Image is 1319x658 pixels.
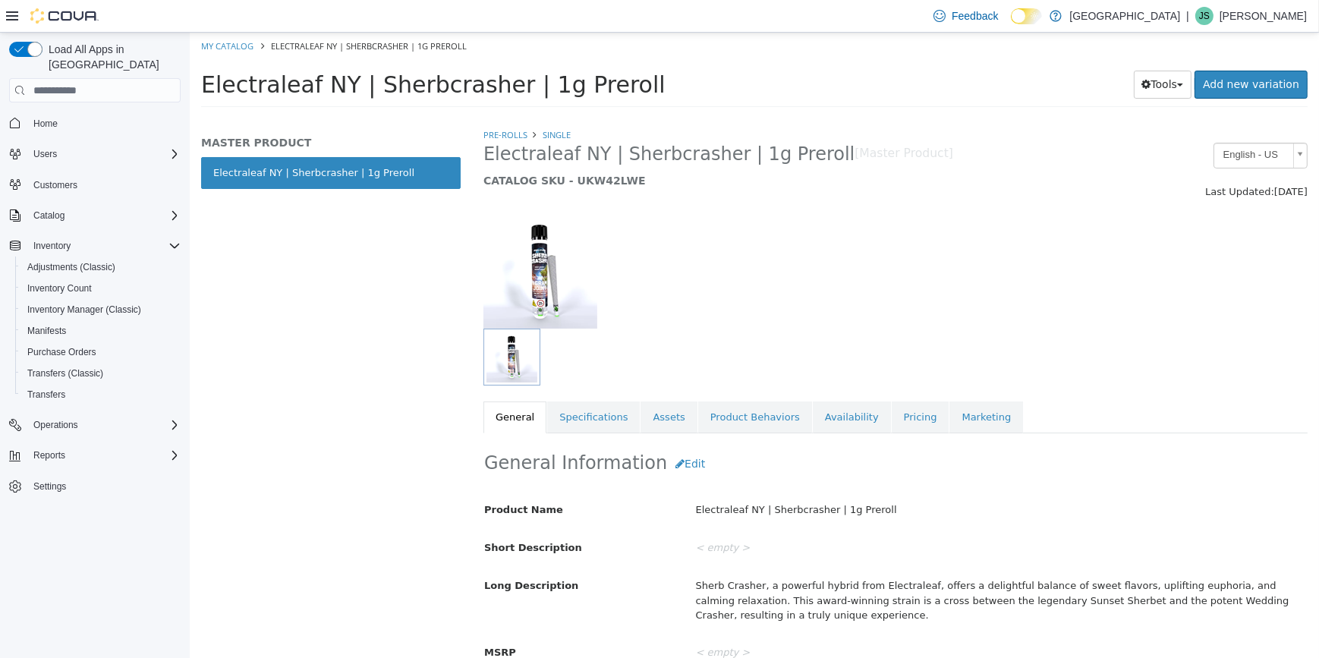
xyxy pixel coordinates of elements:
[357,369,450,401] a: Specifications
[27,237,181,255] span: Inventory
[3,235,187,257] button: Inventory
[33,419,78,431] span: Operations
[33,480,66,493] span: Settings
[15,384,187,405] button: Transfers
[21,386,71,404] a: Transfers
[27,145,63,163] button: Users
[33,148,57,160] span: Users
[27,113,181,132] span: Home
[1199,7,1210,25] span: JS
[27,145,181,163] span: Users
[495,464,1129,491] div: Electraleaf NY | Sherbcrasher | 1g Preroll
[27,115,64,133] a: Home
[21,258,181,276] span: Adjustments (Classic)
[1024,110,1118,136] a: English - US
[27,416,84,434] button: Operations
[21,301,147,319] a: Inventory Manager (Classic)
[11,39,476,65] span: Electraleaf NY | Sherbcrasher | 1g Preroll
[21,364,181,383] span: Transfers (Classic)
[27,176,83,194] a: Customers
[30,8,99,24] img: Cova
[11,8,64,19] a: My Catalog
[27,477,181,496] span: Settings
[495,540,1129,596] div: Sherb Crasher, a powerful hybrid from Electraleaf, offers a delightful balance of sweet flavors, ...
[27,237,77,255] button: Inventory
[3,445,187,466] button: Reports
[33,449,65,461] span: Reports
[760,369,833,401] a: Marketing
[294,369,357,401] a: General
[1186,7,1189,25] p: |
[27,477,72,496] a: Settings
[21,386,181,404] span: Transfers
[294,614,326,625] span: MSRP
[1011,8,1043,24] input: Dark Mode
[27,261,115,273] span: Adjustments (Classic)
[353,96,381,108] a: Single
[33,240,71,252] span: Inventory
[15,342,187,363] button: Purchase Orders
[9,105,181,537] nav: Complex example
[665,115,763,128] small: [Master Product]
[15,257,187,278] button: Adjustments (Classic)
[294,509,392,521] span: Short Description
[495,607,1129,634] div: < empty >
[81,8,277,19] span: Electraleaf NY | Sherbcrasher | 1g Preroll
[27,346,96,358] span: Purchase Orders
[477,417,524,445] button: Edit
[27,175,181,194] span: Customers
[21,364,109,383] a: Transfers (Classic)
[3,143,187,165] button: Users
[15,363,187,384] button: Transfers (Classic)
[33,179,77,191] span: Customers
[623,369,701,401] a: Availability
[1195,7,1214,25] div: John Sully
[702,369,760,401] a: Pricing
[27,389,65,401] span: Transfers
[11,124,271,156] a: Electraleaf NY | Sherbcrasher | 1g Preroll
[1084,153,1118,165] span: [DATE]
[21,301,181,319] span: Inventory Manager (Classic)
[944,38,1003,66] button: Tools
[27,206,181,225] span: Catalog
[27,325,66,337] span: Manifests
[11,103,271,117] h5: MASTER PRODUCT
[21,343,102,361] a: Purchase Orders
[294,141,906,155] h5: CATALOG SKU - UKW42LWE
[294,547,389,559] span: Long Description
[15,320,187,342] button: Manifests
[21,322,181,340] span: Manifests
[27,446,71,464] button: Reports
[27,446,181,464] span: Reports
[1220,7,1307,25] p: [PERSON_NAME]
[508,369,622,401] a: Product Behaviors
[3,205,187,226] button: Catalog
[21,258,121,276] a: Adjustments (Classic)
[21,322,72,340] a: Manifests
[21,279,98,298] a: Inventory Count
[294,417,1117,445] h2: General Information
[27,416,181,434] span: Operations
[27,367,103,379] span: Transfers (Classic)
[33,209,65,222] span: Catalog
[1015,153,1084,165] span: Last Updated:
[3,414,187,436] button: Operations
[1005,38,1118,66] a: Add new variation
[21,343,181,361] span: Purchase Orders
[27,206,71,225] button: Catalog
[294,110,665,134] span: Electraleaf NY | Sherbcrasher | 1g Preroll
[952,8,998,24] span: Feedback
[3,112,187,134] button: Home
[294,182,408,296] img: 150
[927,1,1004,31] a: Feedback
[294,96,338,108] a: Pre-Rolls
[3,174,187,196] button: Customers
[294,471,373,483] span: Product Name
[1069,7,1180,25] p: [GEOGRAPHIC_DATA]
[42,42,181,72] span: Load All Apps in [GEOGRAPHIC_DATA]
[1025,111,1097,134] span: English - US
[495,502,1129,529] div: < empty >
[3,475,187,497] button: Settings
[451,369,507,401] a: Assets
